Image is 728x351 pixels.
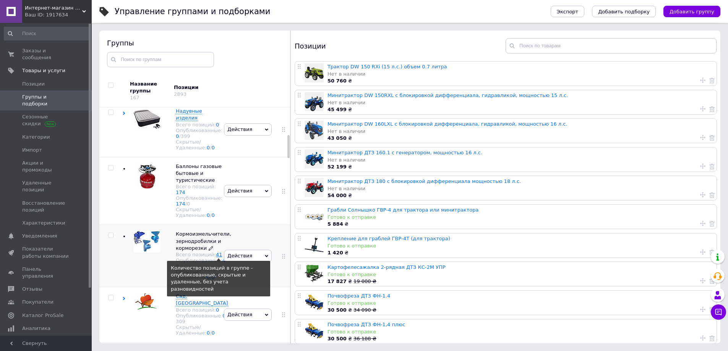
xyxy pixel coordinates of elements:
a: Удалить товар [709,277,715,284]
div: Скрытые/Удаленные: [176,139,222,150]
span: Акции и промокоды [22,160,71,173]
div: Нет в наличии [328,185,713,192]
span: / [185,201,190,207]
div: Скрытые/Удаленные: [176,324,228,336]
a: Удалить товар [709,220,715,227]
div: ₴ [328,221,713,228]
span: Действия [227,312,252,317]
b: 17 827 [328,278,347,284]
span: Аналитика [22,325,50,332]
a: Удалить товар [709,163,715,170]
b: 30 500 [328,336,347,341]
div: ₴ [328,135,713,142]
span: Экспорт [557,9,578,15]
b: 43 050 [328,135,347,141]
span: Добавить подборку [598,9,650,15]
a: Минитрактор ДТЗ 160.1 с генератором, мощностью 16 л.с. [328,150,482,155]
a: Почвофреза ДТЗ ФН-1,4 плюс [328,322,405,327]
a: 0 [207,212,210,218]
span: Удаленные позиции [22,180,71,193]
div: ₴ [328,106,713,113]
a: 41 [222,257,229,263]
span: Категории [22,134,50,141]
div: Всего позиций: [176,184,222,195]
a: 0 [216,122,219,128]
span: Сезонные скидки [22,113,71,127]
a: 0 [222,313,225,319]
a: Редактировать [209,245,213,252]
a: Трактор DW 150 RXi (15 л.с.) объем 0.7 литра [328,64,447,70]
div: Количество позиций в группе - опубликованные, скрытые и удаленные, без учета разновидностей [171,265,266,293]
a: Удалить товар [709,249,715,256]
span: Каталог ProSale [22,312,63,319]
span: Позиции [22,81,45,87]
a: 174 [176,189,185,195]
div: Название группы [130,81,168,94]
b: 30 500 [328,307,347,313]
span: Импорт [22,147,42,154]
div: Готово к отправке [328,214,713,221]
span: / [210,330,215,336]
div: Всего позиций: [176,122,222,128]
span: 36 188 ₴ [353,336,376,341]
span: 19 000 ₴ [353,278,376,284]
img: Баллоны газовые бытовые и туристические [137,163,157,189]
div: Всего позиций: [176,252,231,257]
a: Минитрактор DW 160LXL с блокировкой дифференциала, гидравликой, мощностью 16 л.с. [328,121,567,127]
span: Кормоизмельчители, зернодробилки и корморезки [176,231,231,251]
div: Нет в наличии [328,157,713,163]
div: ₴ [328,163,713,170]
span: ₴ [328,278,353,284]
a: 0 [216,307,219,313]
input: Поиск по группам [107,52,214,67]
div: 309 [176,319,185,324]
a: Удалить товар [709,134,715,141]
a: Грабли Солнышко ГВР-4 для трактора или минитрактора [328,207,478,213]
a: Минитрактор ДТЗ 180 с блокировкой дифференциала мощностью 18 л.с. [328,178,521,184]
a: Удалить товар [709,306,715,313]
span: ₴ [328,336,353,341]
span: Баллоны газовые бытовые и туристические [176,163,222,183]
div: 167 [130,95,139,100]
div: Готово к отправке [328,243,713,249]
b: 5 884 [328,221,343,227]
div: Нет в наличии [328,99,713,106]
span: 34 090 ₴ [353,307,376,313]
a: Крепление для граблей ГВР-4Т (для трактора) [328,236,450,241]
span: Характеристики [22,220,65,226]
div: 0 [187,201,190,207]
img: Надувные изделия [134,108,161,129]
button: Чат с покупателем [711,304,726,320]
span: Действия [227,126,252,132]
span: ₴ [328,307,353,313]
button: Экспорт [551,6,584,17]
b: 1 420 [328,250,343,256]
span: Надувные изделия [176,108,202,121]
span: Группы и подборки [22,94,71,107]
span: Действия [227,253,252,259]
a: Почвофреза ДТЗ ФН-1.4 [328,293,390,299]
a: 41 [216,252,222,257]
span: Показатели работы компании [22,246,71,259]
button: Добавить подборку [592,6,656,17]
div: Опубликованные: [176,128,222,139]
div: Готово к отправке [328,300,713,307]
div: Ваш ID: 1917634 [25,11,92,18]
a: 0 [212,212,215,218]
a: 174 [176,201,185,207]
div: Всего позиций: [176,307,228,313]
img: Сад, огород [134,293,161,311]
span: / [210,212,215,218]
button: Добавить группу [663,6,720,17]
div: 2893 [174,91,186,97]
div: Позиции [295,38,506,53]
div: Опубликованные: [176,257,231,269]
div: Нет в наличии [328,71,713,78]
div: ₴ [328,192,713,199]
span: Заказы и сообщения [22,47,71,61]
span: / [179,133,190,139]
img: Кормоизмельчители, зернодробилки и корморезки [134,231,161,252]
span: Отзывы [22,286,42,293]
h1: Управление группами и подборками [115,7,270,16]
span: Товары и услуги [22,67,65,74]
